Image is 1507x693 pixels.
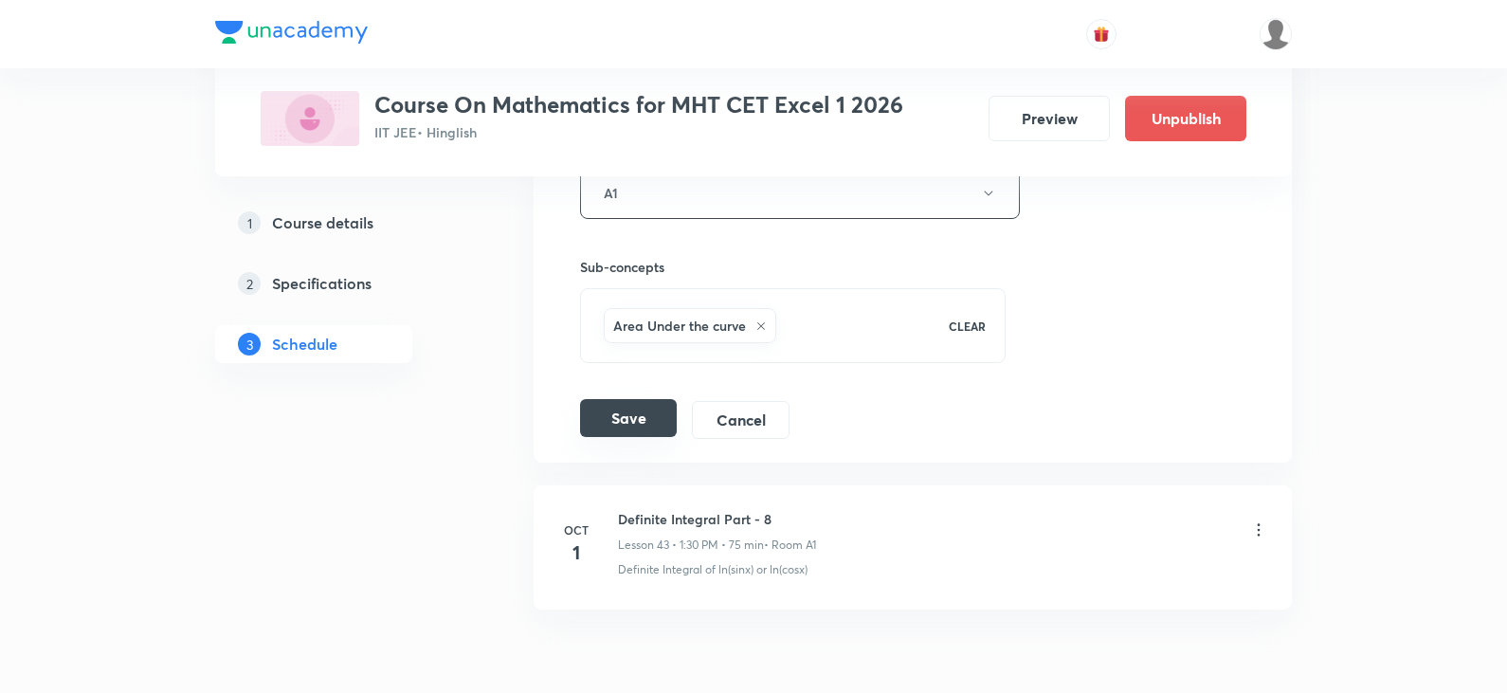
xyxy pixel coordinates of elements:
[989,96,1110,141] button: Preview
[949,318,986,335] p: CLEAR
[692,401,790,439] button: Cancel
[1125,96,1246,141] button: Unpublish
[238,272,261,295] p: 2
[580,399,677,437] button: Save
[580,257,1006,277] h6: Sub-concepts
[1260,18,1292,50] img: Vivek Patil
[215,21,368,48] a: Company Logo
[613,316,746,336] h6: Area Under the curve
[764,537,816,554] p: • Room A1
[272,333,337,356] h5: Schedule
[374,91,903,119] h3: Course On Mathematics for MHT CET Excel 1 2026
[215,21,368,44] img: Company Logo
[618,509,816,529] h6: Definite Integral Part - 8
[261,91,359,146] img: 9507D972-628C-4CE4-877B-5976CEB5B8B5_plus.png
[238,333,261,356] p: 3
[272,272,372,295] h5: Specifications
[618,537,764,554] p: Lesson 43 • 1:30 PM • 75 min
[1093,26,1110,43] img: avatar
[557,538,595,567] h4: 1
[215,264,473,302] a: 2Specifications
[215,204,473,242] a: 1Course details
[580,167,1020,219] button: A1
[1086,19,1117,49] button: avatar
[618,561,808,578] p: Definite Integral of ln(sinx) or ln(cosx)
[238,211,261,234] p: 1
[374,122,903,142] p: IIT JEE • Hinglish
[272,211,373,234] h5: Course details
[557,521,595,538] h6: Oct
